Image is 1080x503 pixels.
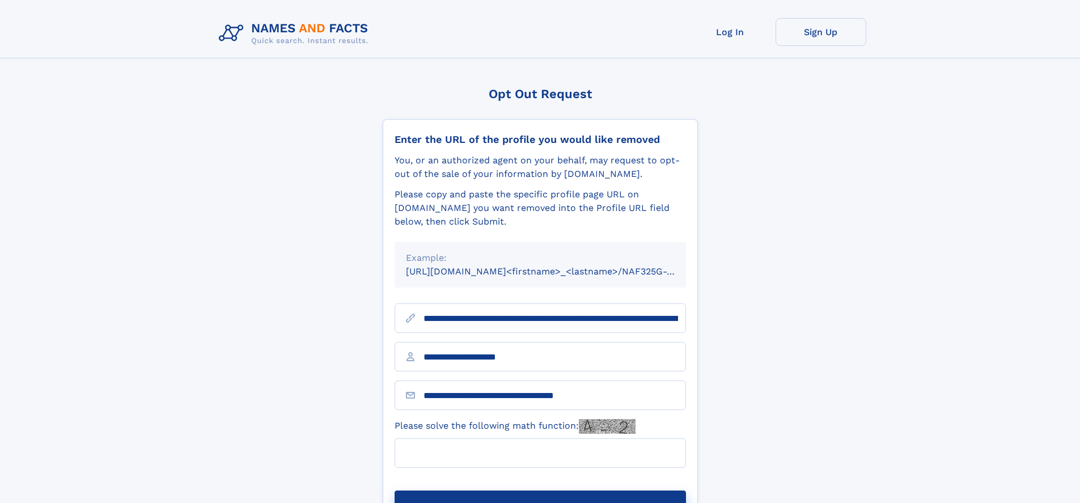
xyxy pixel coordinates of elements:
small: [URL][DOMAIN_NAME]<firstname>_<lastname>/NAF325G-xxxxxxxx [406,266,708,277]
div: Please copy and paste the specific profile page URL on [DOMAIN_NAME] you want removed into the Pr... [395,188,686,229]
div: Opt Out Request [383,87,698,101]
a: Log In [685,18,776,46]
div: Enter the URL of the profile you would like removed [395,133,686,146]
div: Example: [406,251,675,265]
a: Sign Up [776,18,866,46]
div: You, or an authorized agent on your behalf, may request to opt-out of the sale of your informatio... [395,154,686,181]
label: Please solve the following math function: [395,419,636,434]
img: Logo Names and Facts [214,18,378,49]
